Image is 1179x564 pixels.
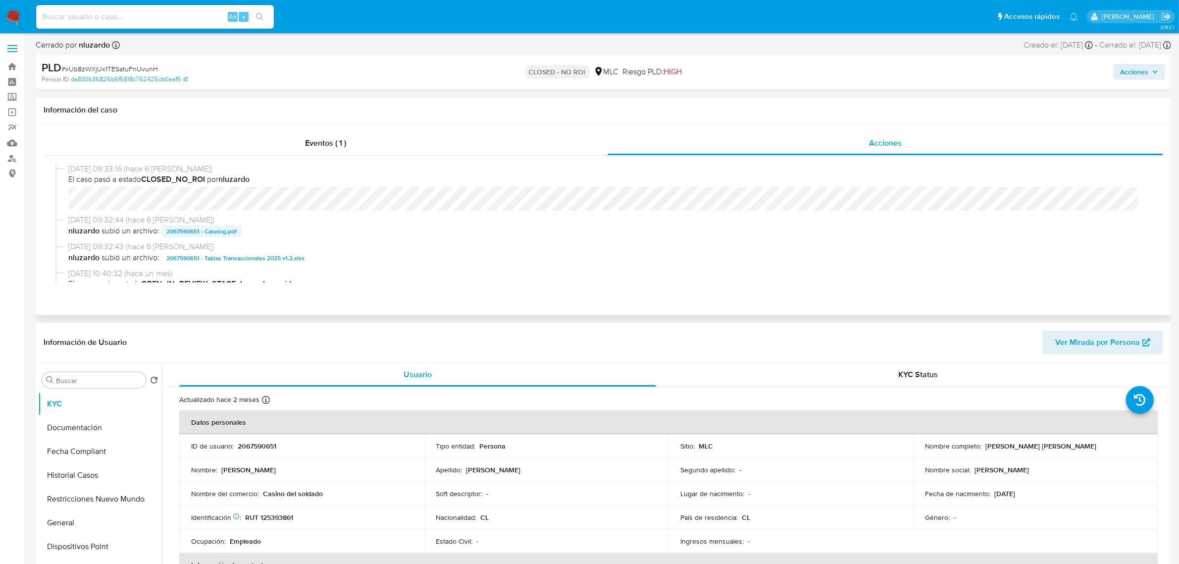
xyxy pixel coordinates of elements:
b: nluzardo [218,173,250,185]
p: Nombre : [191,465,217,474]
span: [DATE] 10:40:32 (hace un mes) [68,268,1147,279]
span: Alt [229,12,237,21]
button: Fecha Compliant [38,440,162,463]
p: camilafernanda.paredessaldano@mercadolibre.cl [1102,12,1158,21]
h1: Información de Usuario [44,338,127,347]
p: RUT 125393861 [245,513,293,522]
p: Soft descriptor : [436,489,482,498]
p: Persona [479,442,506,451]
button: KYC [38,392,162,416]
p: Empleado [230,537,261,546]
p: CLOSED - NO ROI [525,65,590,79]
span: 2067590651 - Tablas Transaccionales 2025 v1.2.xlsx [166,252,305,264]
b: PLD [42,59,61,75]
p: Apellido : [436,465,462,474]
p: - [748,537,750,546]
b: robenavidesc [256,278,304,289]
div: Cerrado el: [DATE] [1099,40,1171,51]
button: General [38,511,162,535]
p: Fecha de nacimiento : [925,489,990,498]
input: Buscar [56,376,142,385]
p: - [486,489,488,498]
span: Cerrado por [36,40,110,51]
p: Ingresos mensuales : [680,537,744,546]
b: Person ID [42,75,69,84]
a: Salir [1161,11,1172,22]
b: nluzardo [68,252,100,264]
div: Creado el: [DATE] [1024,40,1093,51]
button: Acciones [1113,64,1165,80]
h1: Información del caso [44,105,1163,115]
p: - [739,465,741,474]
p: Tipo entidad : [436,442,475,451]
p: CL [742,513,750,522]
span: subió un archivo: [102,252,159,264]
b: nluzardo [77,39,110,51]
span: KYC Status [899,369,938,380]
p: Sitio : [680,442,695,451]
span: Eventos ( 1 ) [305,137,346,149]
button: Ver Mirada por Persona [1042,331,1163,354]
b: nluzardo [68,226,100,237]
span: subió un archivo: [102,226,159,237]
button: 2067590651 - Caselog.pdf [161,226,242,237]
span: Usuario [404,369,432,380]
span: Accesos rápidos [1004,11,1060,22]
span: [DATE] 09:33:16 (hace 6 [PERSON_NAME]) [68,164,1147,174]
span: Riesgo PLD: [623,66,682,77]
button: Restricciones Nuevo Mundo [38,487,162,511]
button: search-icon [250,10,270,24]
button: Historial Casos [38,463,162,487]
a: da830b36826b5f5818c762425cb0aaf5 [71,75,188,84]
p: Nombre del comercio : [191,489,259,498]
div: MLC [594,66,619,77]
p: [PERSON_NAME] [PERSON_NAME] [985,442,1096,451]
p: CL [480,513,489,522]
button: Volver al orden por defecto [150,376,158,387]
button: Documentación [38,416,162,440]
span: s [242,12,245,21]
p: - [476,537,478,546]
p: Actualizado hace 2 meses [179,395,259,404]
button: 2067590651 - Tablas Transaccionales 2025 v1.2.xlsx [161,252,309,264]
p: Segundo apellido : [680,465,735,474]
span: - [1095,40,1097,51]
b: OPEN_IN_REVIEW_STAGE_I [141,278,242,289]
p: Nombre social : [925,465,971,474]
p: - [748,489,750,498]
span: [DATE] 09:32:43 (hace 6 [PERSON_NAME]) [68,241,1147,252]
span: # xUb8zWXjUx1TESatuFnUvunH [61,64,158,74]
p: [PERSON_NAME] [974,465,1029,474]
p: País de residencia : [680,513,738,522]
span: El caso pasó a estado por [68,174,1147,185]
p: Nacionalidad : [436,513,476,522]
span: Acciones [1120,64,1148,80]
p: Estado Civil : [436,537,472,546]
span: Ver Mirada por Persona [1055,331,1140,354]
input: Buscar usuario o caso... [36,10,274,23]
p: [DATE] [994,489,1015,498]
span: HIGH [664,66,682,77]
button: Buscar [46,376,54,384]
th: Datos personales [179,410,1158,434]
p: ID de usuario : [191,442,234,451]
b: CLOSED_NO_ROI [141,173,205,185]
p: - [954,513,956,522]
p: Nombre completo : [925,442,981,451]
button: Dispositivos Point [38,535,162,559]
p: Identificación : [191,513,241,522]
span: Acciones [869,137,902,149]
p: MLC [699,442,713,451]
a: Notificaciones [1070,12,1078,21]
p: 2067590651 [238,442,276,451]
p: Casino del soldado [263,489,323,498]
p: Género : [925,513,950,522]
span: [DATE] 09:32:44 (hace 6 [PERSON_NAME]) [68,215,1147,226]
span: 2067590651 - Caselog.pdf [166,226,237,237]
p: [PERSON_NAME] [221,465,276,474]
p: Ocupación : [191,537,226,546]
p: Lugar de nacimiento : [680,489,744,498]
p: [PERSON_NAME] [466,465,520,474]
span: El caso pasó a estado por [68,279,1147,289]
